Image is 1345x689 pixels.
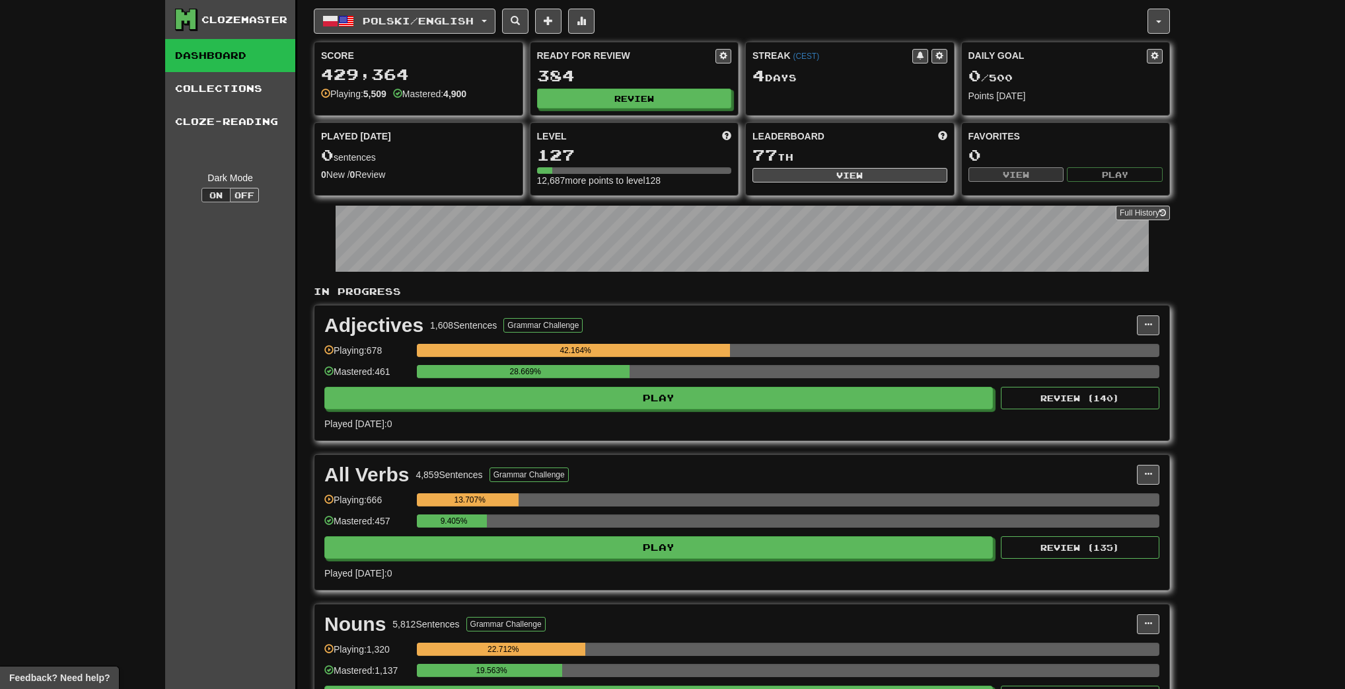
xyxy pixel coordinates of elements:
a: Dashboard [165,39,295,72]
div: Clozemaster [201,13,287,26]
div: Streak [752,49,912,62]
a: Cloze-Reading [165,105,295,138]
button: Play [324,387,993,409]
span: 4 [752,66,765,85]
div: 384 [537,67,732,84]
span: Score more points to level up [722,130,731,143]
div: 4,859 Sentences [416,468,482,481]
div: 0 [968,147,1163,163]
strong: 4,900 [443,89,466,99]
div: Favorites [968,130,1163,143]
div: All Verbs [324,465,409,485]
div: Playing: 666 [324,493,410,515]
div: Mastered: 457 [324,514,410,536]
button: Play [324,536,993,559]
span: 77 [752,145,778,164]
div: th [752,147,947,164]
button: Add sentence to collection [535,9,562,34]
div: Mastered: 461 [324,365,410,387]
button: View [752,168,947,182]
button: Grammar Challenge [490,467,569,482]
span: 0 [968,66,981,85]
div: Mastered: [393,87,466,101]
div: Playing: [321,87,386,101]
div: 9.405% [421,514,486,528]
button: Review [537,89,732,108]
span: Polski / English [363,15,474,26]
div: Points [DATE] [968,89,1163,102]
div: Playing: 1,320 [324,643,410,665]
a: (CEST) [793,52,819,61]
button: Polski/English [314,9,495,34]
button: Grammar Challenge [503,318,583,333]
div: 28.669% [421,365,630,378]
button: View [968,167,1064,182]
span: Played [DATE]: 0 [324,419,392,429]
button: Review (140) [1001,387,1159,409]
div: 42.164% [421,344,730,357]
div: 22.712% [421,643,585,656]
span: 0 [321,145,334,164]
span: Open feedback widget [9,671,110,684]
div: Playing: 678 [324,344,410,366]
span: Level [537,130,567,143]
div: 12,687 more points to level 128 [537,174,732,187]
span: Played [DATE] [321,130,391,143]
button: More stats [568,9,595,34]
div: Dark Mode [175,171,285,184]
span: This week in points, UTC [938,130,947,143]
div: 1,608 Sentences [430,319,497,332]
strong: 5,509 [363,89,386,99]
strong: 0 [321,169,326,180]
span: Played [DATE]: 0 [324,568,392,579]
strong: 0 [350,169,355,180]
button: Search sentences [502,9,528,34]
button: Grammar Challenge [466,617,546,631]
div: sentences [321,147,516,164]
button: Review (135) [1001,536,1159,559]
div: Score [321,49,516,62]
div: Daily Goal [968,49,1147,63]
div: 127 [537,147,732,163]
span: Leaderboard [752,130,824,143]
div: Adjectives [324,315,423,335]
button: Off [230,188,259,202]
div: Mastered: 1,137 [324,664,410,686]
a: Collections [165,72,295,105]
div: Day s [752,67,947,85]
div: Nouns [324,614,386,634]
p: In Progress [314,285,1170,298]
div: 5,812 Sentences [392,618,459,631]
span: / 500 [968,72,1013,83]
div: Ready for Review [537,49,716,62]
a: Full History [1116,206,1170,220]
div: New / Review [321,168,516,181]
button: On [201,188,231,202]
button: Play [1067,167,1163,182]
div: 13.707% [421,493,519,507]
div: 19.563% [421,664,562,677]
div: 429,364 [321,66,516,83]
